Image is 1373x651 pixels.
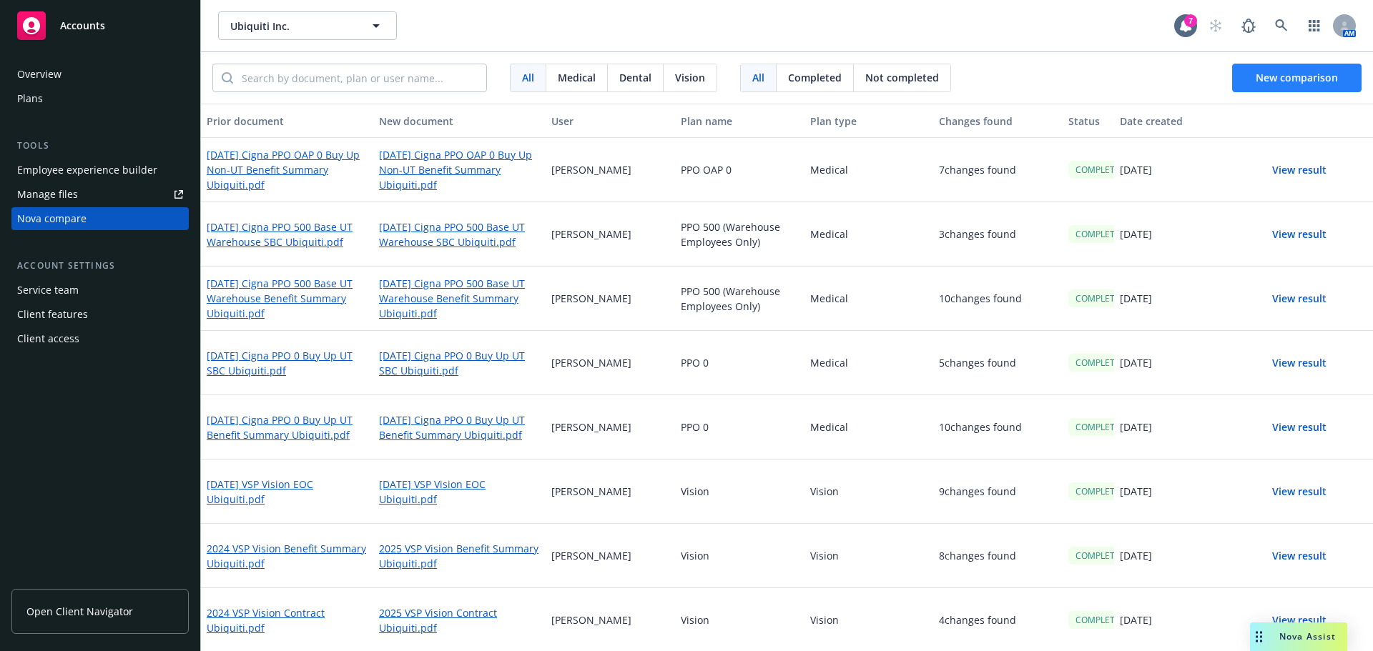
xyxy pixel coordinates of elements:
[1249,156,1349,184] button: View result
[675,524,804,588] div: Vision
[939,355,1016,370] p: 5 changes found
[230,19,354,34] span: Ubiquiti Inc.
[804,138,934,202] div: Medical
[233,64,486,91] input: Search by document, plan or user name...
[379,541,540,571] a: 2025 VSP Vision Benefit Summary Ubiquiti.pdf
[551,227,631,242] p: [PERSON_NAME]
[1063,104,1114,138] button: Status
[207,147,368,192] a: [DATE] Cigna PPO OAP 0 Buy Up Non-UT Benefit Summary Ubiquiti.pdf
[1234,11,1263,40] a: Report a Bug
[681,114,799,129] div: Plan name
[675,70,705,85] span: Vision
[939,227,1016,242] p: 3 changes found
[804,104,934,138] button: Plan type
[675,395,804,459] div: PPO 0
[865,70,939,85] span: Not completed
[11,327,189,350] a: Client access
[1300,11,1329,40] a: Switch app
[558,70,596,85] span: Medical
[1249,413,1349,442] button: View result
[1120,291,1152,306] p: [DATE]
[17,63,61,86] div: Overview
[551,484,631,499] p: [PERSON_NAME]
[379,348,540,378] a: [DATE] Cigna PPO 0 Buy Up UT SBC Ubiquiti.pdf
[551,162,631,177] p: [PERSON_NAME]
[207,605,368,635] a: 2024 VSP Vision Contract Ubiquiti.pdf
[207,412,368,442] a: [DATE] Cigna PPO 0 Buy Up UT Benefit Summary Ubiquiti.pdf
[551,548,631,563] p: [PERSON_NAME]
[17,303,88,326] div: Client features
[1232,64,1362,92] button: New comparison
[675,104,804,138] button: Plan name
[1120,419,1152,434] p: [DATE]
[1250,622,1268,651] div: Drag to move
[379,219,540,249] a: [DATE] Cigna PPO 500 Base UT Warehouse SBC Ubiquiti.pdf
[1249,284,1349,313] button: View result
[207,541,368,571] a: 2024 VSP Vision Benefit Summary Ubiquiti.pdf
[379,477,540,507] a: [DATE] VSP Vision EOC Ubiquiti.pdf
[379,605,540,635] a: 2025 VSP Vision Contract Ubiquiti.pdf
[939,114,1057,129] div: Changes found
[804,331,934,395] div: Medical
[1120,114,1238,129] div: Date created
[804,459,934,524] div: Vision
[551,291,631,306] p: [PERSON_NAME]
[675,459,804,524] div: Vision
[11,139,189,153] div: Tools
[17,159,157,182] div: Employee experience builder
[17,327,79,350] div: Client access
[11,159,189,182] a: Employee experience builder
[804,395,934,459] div: Medical
[551,355,631,370] p: [PERSON_NAME]
[17,207,87,230] div: Nova compare
[11,303,189,326] a: Client features
[1068,418,1133,436] div: COMPLETED
[1068,482,1133,500] div: COMPLETED
[26,604,133,619] span: Open Client Navigator
[11,6,189,46] a: Accounts
[1068,547,1133,565] div: COMPLETED
[675,331,804,395] div: PPO 0
[11,207,189,230] a: Nova compare
[379,114,540,129] div: New document
[1249,349,1349,377] button: View result
[1068,611,1133,629] div: COMPLETED
[939,612,1016,627] p: 4 changes found
[1249,220,1349,249] button: View result
[1120,612,1152,627] p: [DATE]
[1068,114,1108,129] div: Status
[551,419,631,434] p: [PERSON_NAME]
[933,104,1063,138] button: Changes found
[551,612,631,627] p: [PERSON_NAME]
[17,279,79,302] div: Service team
[752,70,764,85] span: All
[1068,161,1133,179] div: COMPLETED
[939,484,1016,499] p: 9 changes found
[207,114,368,129] div: Prior document
[675,138,804,202] div: PPO OAP 0
[551,114,669,129] div: User
[804,524,934,588] div: Vision
[60,20,105,31] span: Accounts
[1249,606,1349,635] button: View result
[939,419,1022,434] p: 10 changes found
[546,104,675,138] button: User
[1120,484,1152,499] p: [DATE]
[1068,289,1133,307] div: COMPLETED
[1120,355,1152,370] p: [DATE]
[788,70,842,85] span: Completed
[1279,630,1336,642] span: Nova Assist
[675,202,804,267] div: PPO 500 (Warehouse Employees Only)
[939,162,1016,177] p: 7 changes found
[1250,622,1347,651] button: Nova Assist
[207,348,368,378] a: [DATE] Cigna PPO 0 Buy Up UT SBC Ubiquiti.pdf
[1114,104,1244,138] button: Date created
[1256,71,1338,84] span: New comparison
[804,267,934,331] div: Medical
[17,183,78,206] div: Manage files
[11,279,189,302] a: Service team
[1184,14,1197,27] div: 7
[379,412,540,442] a: [DATE] Cigna PPO 0 Buy Up UT Benefit Summary Ubiquiti.pdf
[1201,11,1230,40] a: Start snowing
[619,70,651,85] span: Dental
